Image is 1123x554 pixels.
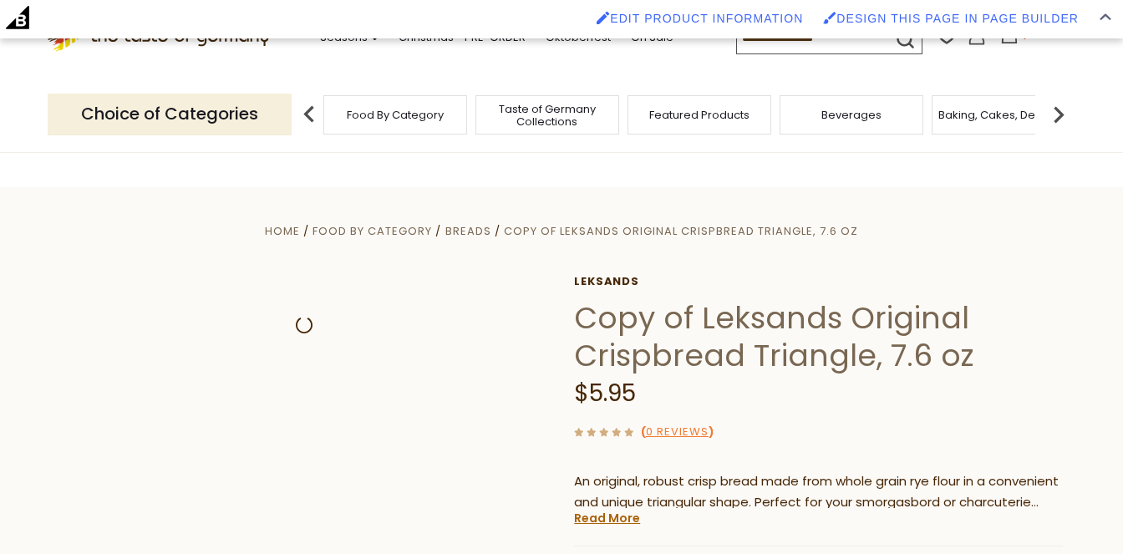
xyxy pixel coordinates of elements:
img: next arrow [1042,98,1075,131]
span: ( ) [641,424,714,440]
a: Breads [445,223,491,239]
a: Home [265,223,300,239]
span: Edit product information [610,12,803,25]
a: Beverages [821,109,882,121]
img: Enabled brush for page builder edit. [823,11,836,24]
a: Taste of Germany Collections [480,103,614,128]
span: Design this page in Page Builder [836,12,1079,25]
a: Enabled brush for page builder edit. Design this page in Page Builder [815,3,1087,33]
p: Choice of Categories [48,94,292,135]
span: $5.95 [574,377,636,409]
img: Enabled brush for product edit [597,11,610,24]
p: An original, robust crisp bread made from whole grain rye flour in a convenient and unique triang... [574,471,1063,513]
a: 0 Reviews [646,424,709,441]
a: Featured Products [649,109,750,121]
a: Enabled brush for product edit Edit product information [588,3,811,33]
a: Food By Category [347,109,444,121]
span: $0.00 [1022,28,1050,42]
h1: Copy of Leksands Original Crispbread Triangle, 7.6 oz [574,299,1063,374]
img: previous arrow [292,98,326,131]
a: Copy of Leksands Original Crispbread Triangle, 7.6 oz [504,223,858,239]
a: Leksands [574,275,1063,288]
img: Close Admin Bar [1100,13,1111,21]
a: Read More [574,510,640,526]
a: Food By Category [313,223,432,239]
a: Baking, Cakes, Desserts [938,109,1068,121]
